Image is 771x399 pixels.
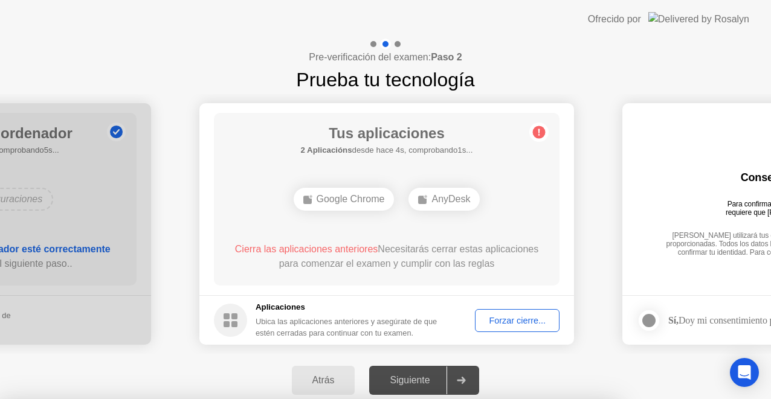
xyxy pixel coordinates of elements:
h4: Pre-verificación del examen: [309,50,462,65]
div: Ofrecido por [588,12,641,27]
div: Ubica las aplicaciones anteriores y asegúrate de que estén cerradas para continuar con tu examen. [256,316,439,339]
div: Forzar cierre... [479,316,555,325]
span: Cierra las aplicaciones anteriores [235,244,378,254]
h1: Tus aplicaciones [301,123,473,144]
div: Open Intercom Messenger [730,358,759,387]
div: Siguiente [373,375,447,386]
strong: Sí, [668,315,679,325]
b: Paso 2 [431,52,462,62]
b: 2 Aplicacións [301,145,352,155]
div: Google Chrome [294,188,395,211]
h1: Prueba tu tecnología [296,65,474,94]
h5: Aplicaciones [256,301,439,313]
img: Delivered by Rosalyn [648,12,749,26]
h5: desde hace 4s, comprobando1s... [301,144,473,156]
div: AnyDesk [408,188,480,211]
div: Necesitarás cerrar estas aplicaciones para comenzar el examen y cumplir con las reglas [231,242,543,271]
div: Atrás [295,375,352,386]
